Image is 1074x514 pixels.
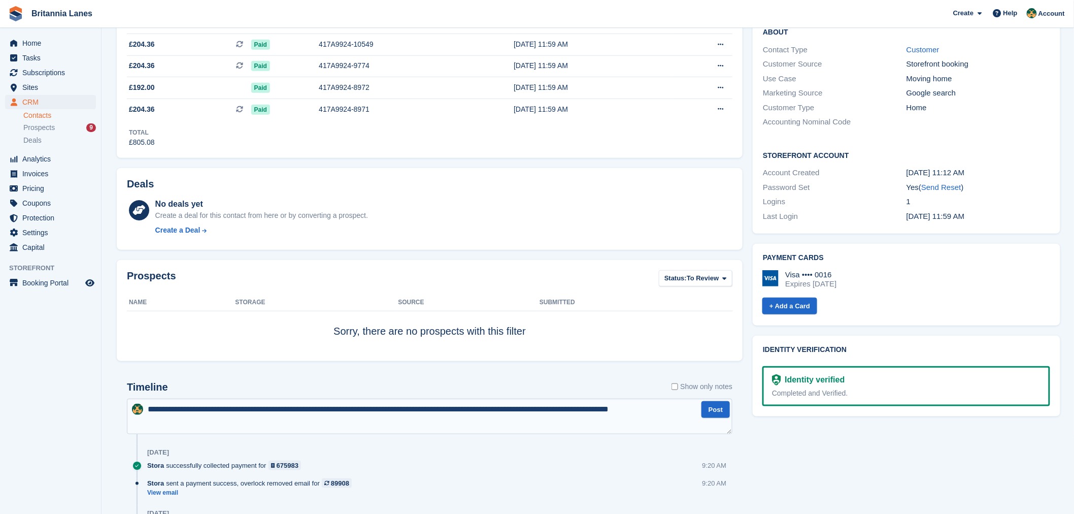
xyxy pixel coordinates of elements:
span: Invoices [22,167,83,181]
div: Marketing Source [763,87,907,99]
div: £805.08 [129,137,155,148]
div: Completed and Verified. [772,388,1040,399]
a: + Add a Card [762,298,817,314]
a: View email [147,489,357,497]
th: Submitted [540,295,732,311]
span: ( ) [919,183,963,191]
div: Total [129,128,155,137]
div: 675983 [277,461,298,470]
div: Password Set [763,182,907,194]
div: 417A9924-10549 [319,39,477,50]
span: Prospects [23,123,55,133]
div: Logins [763,196,907,208]
div: Contact Type [763,44,907,56]
span: £204.36 [129,39,155,50]
span: Booking Portal [22,276,83,290]
div: 417A9924-8971 [319,104,477,115]
span: Storefront [9,263,101,273]
a: menu [5,181,96,196]
div: 9:20 AM [702,461,727,470]
div: Customer Source [763,58,907,70]
span: £192.00 [129,82,155,93]
label: Show only notes [672,381,732,392]
a: Send Reset [921,183,961,191]
h2: About [763,26,1050,37]
span: Subscriptions [22,66,83,80]
span: Sites [22,80,83,94]
img: Nathan Kellow [132,404,143,415]
div: 417A9924-8972 [319,82,477,93]
h2: Storefront Account [763,150,1050,160]
div: [DATE] 11:59 AM [514,104,671,115]
div: Account Created [763,167,907,179]
span: Paid [251,40,270,50]
div: Google search [907,87,1050,99]
a: Customer [907,45,939,54]
span: To Review [687,273,719,283]
div: 89908 [331,478,349,488]
img: Visa Logo [762,270,779,286]
th: Name [127,295,236,311]
div: [DATE] 11:59 AM [514,39,671,50]
span: Stora [147,478,164,488]
div: Use Case [763,73,907,85]
th: Source [398,295,540,311]
button: Status: To Review [659,270,732,287]
h2: Deals [127,178,154,190]
a: menu [5,211,96,225]
span: Status: [664,273,687,283]
span: Protection [22,211,83,225]
a: menu [5,276,96,290]
div: Identity verified [781,374,845,386]
a: menu [5,80,96,94]
span: Coupons [22,196,83,210]
a: Prospects 9 [23,122,96,133]
div: Last Login [763,211,907,222]
img: stora-icon-8386f47178a22dfd0bd8f6a31ec36ba5ce8667c1dd55bd0f319d3a0aa187defe.svg [8,6,23,21]
a: menu [5,36,96,50]
span: Create [953,8,974,18]
a: 675983 [268,461,301,470]
span: Settings [22,226,83,240]
div: 9 [86,123,96,132]
div: [DATE] [147,448,169,457]
h2: Timeline [127,381,168,393]
div: Storefront booking [907,58,1050,70]
div: Moving home [907,73,1050,85]
a: Preview store [84,277,96,289]
h2: Identity verification [763,346,1050,354]
a: menu [5,240,96,254]
input: Show only notes [672,381,678,392]
h2: Payment cards [763,254,1050,262]
img: Identity Verification Ready [772,374,781,385]
div: [DATE] 11:12 AM [907,167,1050,179]
div: 1 [907,196,1050,208]
a: Create a Deal [155,225,368,236]
a: Deals [23,135,96,146]
a: Britannia Lanes [27,5,96,22]
a: menu [5,196,96,210]
a: 89908 [322,478,352,488]
h2: Prospects [127,270,176,289]
div: No deals yet [155,198,368,210]
a: menu [5,152,96,166]
span: Paid [251,61,270,71]
a: menu [5,226,96,240]
a: menu [5,95,96,109]
span: Account [1038,9,1065,19]
span: Sorry, there are no prospects with this filter [333,326,526,337]
span: Deals [23,136,42,145]
div: Visa •••• 0016 [785,270,836,279]
span: Home [22,36,83,50]
div: Customer Type [763,102,907,114]
a: menu [5,167,96,181]
span: Tasks [22,51,83,65]
span: Pricing [22,181,83,196]
div: 417A9924-9774 [319,60,477,71]
div: Accounting Nominal Code [763,116,907,128]
span: Paid [251,83,270,93]
div: successfully collected payment for [147,461,306,470]
span: Help [1003,8,1018,18]
div: sent a payment success, overlock removed email for [147,478,357,488]
span: Stora [147,461,164,470]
